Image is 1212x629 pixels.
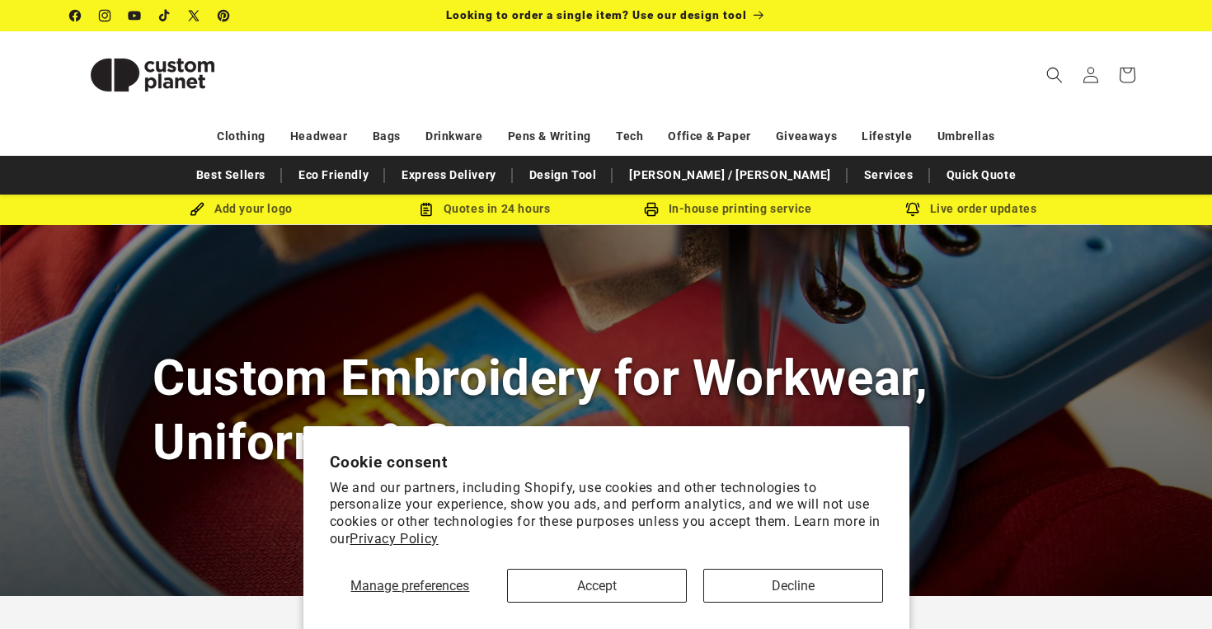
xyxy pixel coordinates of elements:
h1: Custom Embroidery for Workwear, Uniforms & Sportswear [153,346,1059,473]
img: Brush Icon [190,202,204,217]
a: Best Sellers [188,161,274,190]
a: Design Tool [521,161,605,190]
a: Lifestyle [862,122,912,151]
a: Eco Friendly [290,161,377,190]
a: Pens & Writing [508,122,591,151]
a: Clothing [217,122,265,151]
a: Office & Paper [668,122,750,151]
a: [PERSON_NAME] / [PERSON_NAME] [621,161,839,190]
img: Order updates [905,202,920,217]
img: Custom Planet [70,38,235,112]
p: We and our partners, including Shopify, use cookies and other technologies to personalize your ex... [330,480,883,548]
div: Live order updates [849,199,1092,219]
a: Giveaways [776,122,837,151]
h2: Cookie consent [330,453,883,472]
button: Decline [703,569,883,603]
button: Accept [507,569,687,603]
iframe: Chat Widget [1130,550,1212,629]
a: Custom Planet [64,31,242,118]
summary: Search [1036,57,1073,93]
span: Looking to order a single item? Use our design tool [446,8,747,21]
a: Drinkware [425,122,482,151]
span: Manage preferences [350,578,469,594]
a: Express Delivery [393,161,505,190]
a: Tech [616,122,643,151]
a: Headwear [290,122,348,151]
a: Privacy Policy [350,531,438,547]
img: In-house printing [644,202,659,217]
a: Quick Quote [938,161,1025,190]
button: Manage preferences [330,569,491,603]
a: Umbrellas [937,122,995,151]
div: Quotes in 24 hours [363,199,606,219]
img: Order Updates Icon [419,202,434,217]
div: In-house printing service [606,199,849,219]
a: Bags [373,122,401,151]
div: Add your logo [120,199,363,219]
a: Services [856,161,922,190]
